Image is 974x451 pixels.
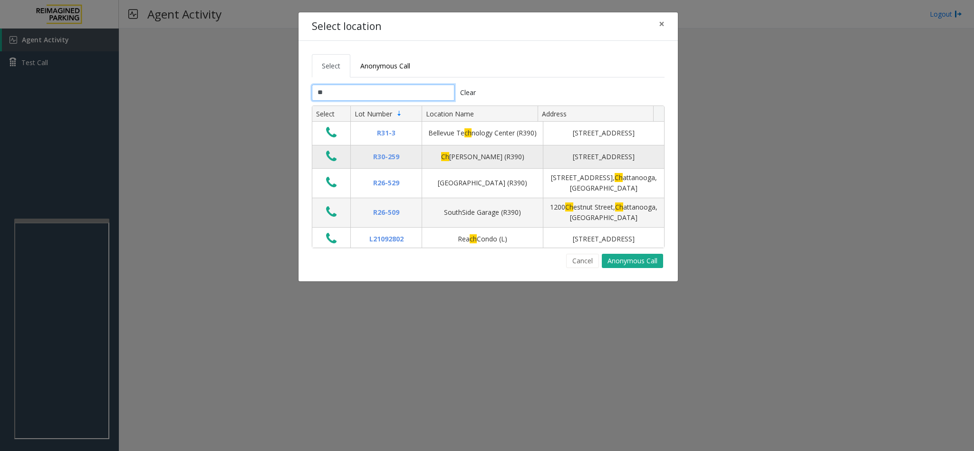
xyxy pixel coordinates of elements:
div: Rea Condo (L) [428,234,537,244]
div: R26-509 [357,207,416,218]
div: [STREET_ADDRESS] [549,152,658,162]
div: R30-259 [357,152,416,162]
div: R31-3 [357,128,416,138]
button: Cancel [566,254,599,268]
span: Address [542,109,567,118]
div: L21092802 [357,234,416,244]
span: ch [464,128,472,137]
span: Ch [615,173,623,182]
div: [PERSON_NAME] (R390) [428,152,537,162]
span: Ch [441,152,449,161]
div: Data table [312,106,664,248]
button: Clear [454,85,481,101]
span: Ch [565,202,573,211]
div: [GEOGRAPHIC_DATA] (R390) [428,178,537,188]
div: Bellevue Te nology Center (R390) [428,128,537,138]
span: Sortable [395,110,403,117]
span: × [659,17,665,30]
h4: Select location [312,19,381,34]
div: [STREET_ADDRESS] [549,128,658,138]
div: R26-529 [357,178,416,188]
span: Location Name [426,109,474,118]
span: Ch [615,202,623,211]
button: Close [652,12,671,36]
span: Anonymous Call [360,61,410,70]
button: Anonymous Call [602,254,663,268]
span: Select [322,61,340,70]
span: Lot Number [355,109,392,118]
div: SouthSide Garage (R390) [428,207,537,218]
ul: Tabs [312,54,665,77]
div: [STREET_ADDRESS] [549,234,658,244]
div: [STREET_ADDRESS], attanooga, [GEOGRAPHIC_DATA] [549,173,658,194]
span: ch [470,234,477,243]
th: Select [312,106,350,122]
div: 1200 estnut Street, attanooga, [GEOGRAPHIC_DATA] [549,202,658,223]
